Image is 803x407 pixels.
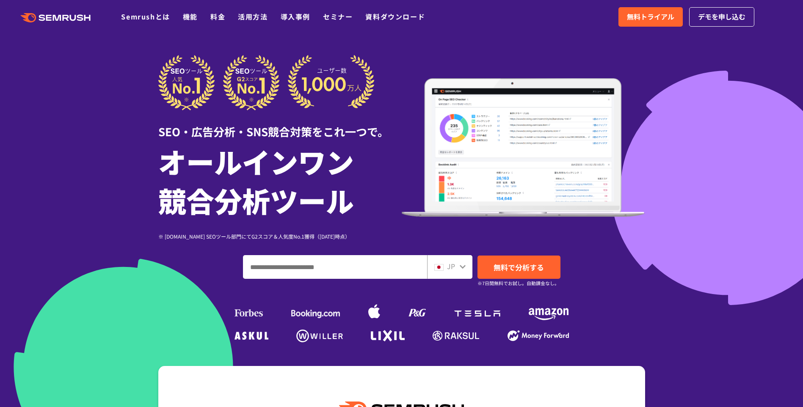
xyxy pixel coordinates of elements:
[618,7,683,27] a: 無料トライアル
[494,262,544,272] span: 無料で分析する
[627,11,674,22] span: 無料トライアル
[323,11,353,22] a: セミナー
[243,256,427,278] input: ドメイン、キーワードまたはURLを入力してください
[158,232,402,240] div: ※ [DOMAIN_NAME] SEOツール部門にてG2スコア＆人気度No.1獲得（[DATE]時点）
[121,11,170,22] a: Semrushとは
[158,142,402,220] h1: オールインワン 競合分析ツール
[698,11,745,22] span: デモを申し込む
[281,11,310,22] a: 導入事例
[477,279,559,287] small: ※7日間無料でお試し。自動課金なし。
[365,11,425,22] a: 資料ダウンロード
[183,11,198,22] a: 機能
[689,7,754,27] a: デモを申し込む
[158,110,402,140] div: SEO・広告分析・SNS競合対策をこれ一つで。
[210,11,225,22] a: 料金
[477,256,560,279] a: 無料で分析する
[447,261,455,271] span: JP
[238,11,268,22] a: 活用方法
